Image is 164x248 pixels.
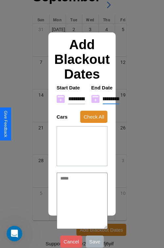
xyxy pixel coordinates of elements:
iframe: Intercom live chat [7,226,22,241]
button: Cancel [60,236,82,248]
div: Give Feedback [3,111,8,137]
h4: End Date [91,85,119,90]
button: Save [86,236,104,248]
h4: Start Date [57,85,85,90]
h2: Add Blackout Dates [53,37,111,82]
h4: Cars [57,114,68,120]
button: Check All [80,111,108,123]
